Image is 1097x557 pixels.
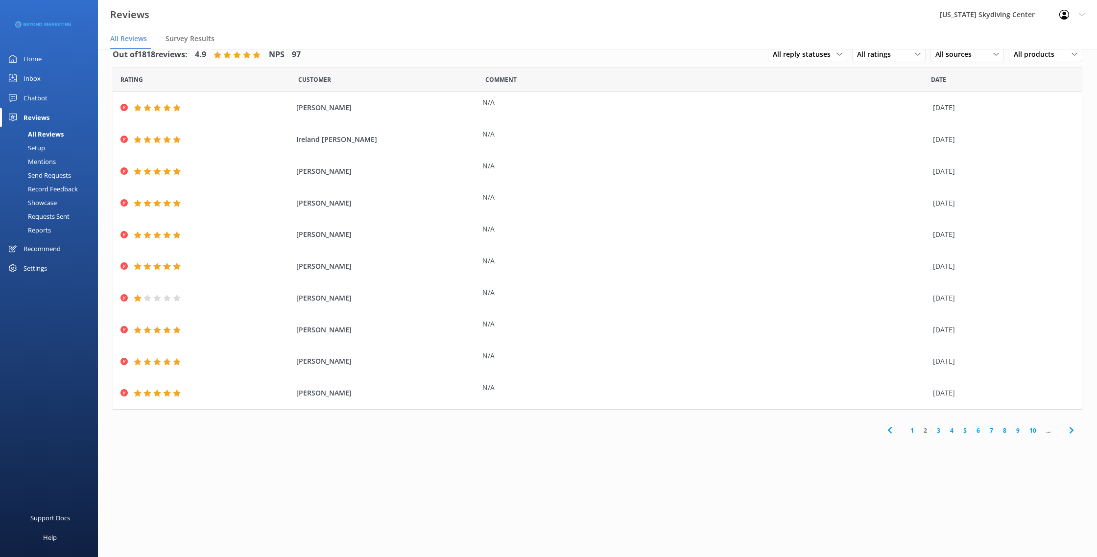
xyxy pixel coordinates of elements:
span: All Reviews [110,34,147,44]
a: Record Feedback [6,182,98,196]
div: Reviews [24,108,49,127]
div: Inbox [24,69,41,88]
div: Setup [6,141,45,155]
a: Showcase [6,196,98,209]
span: All ratings [857,49,897,60]
h4: 97 [292,48,301,61]
div: [DATE] [933,229,1070,240]
div: Settings [24,258,47,278]
div: N/A [482,255,928,266]
div: Recommend [24,239,61,258]
span: Date [120,75,143,84]
h4: 4.9 [195,48,206,61]
span: [PERSON_NAME] [296,102,477,113]
span: [PERSON_NAME] [296,325,477,335]
div: N/A [482,161,928,171]
div: N/A [482,287,928,298]
div: Showcase [6,196,57,209]
span: All products [1014,49,1060,60]
div: N/A [482,192,928,203]
div: [DATE] [933,356,1070,367]
a: 10 [1025,426,1041,435]
div: [DATE] [933,261,1070,272]
a: 3 [932,426,945,435]
span: Date [931,75,946,84]
div: Support Docs [30,508,70,528]
span: Question [485,75,517,84]
span: [PERSON_NAME] [296,388,477,398]
div: N/A [482,129,928,139]
div: Requests Sent [6,209,70,223]
span: Ireland [PERSON_NAME] [296,134,477,145]
span: [PERSON_NAME] [296,229,477,240]
div: [DATE] [933,293,1070,303]
a: Setup [6,141,98,155]
div: [DATE] [933,166,1070,177]
div: N/A [482,224,928,234]
span: All sources [935,49,978,60]
span: [PERSON_NAME] [296,166,477,177]
a: 2 [919,426,932,435]
div: Send Requests [6,168,71,182]
h3: Reviews [110,7,149,23]
a: 9 [1011,426,1025,435]
span: [PERSON_NAME] [296,356,477,367]
div: [DATE] [933,102,1070,113]
span: Survey Results [166,34,215,44]
span: All reply statuses [773,49,836,60]
div: N/A [482,350,928,361]
img: 3-1676954853.png [15,21,71,28]
div: Help [43,528,57,547]
div: Reports [6,223,51,237]
a: Reports [6,223,98,237]
a: Mentions [6,155,98,168]
span: ... [1041,426,1055,435]
div: Mentions [6,155,56,168]
a: 4 [945,426,958,435]
div: Home [24,49,42,69]
a: 6 [972,426,985,435]
h4: NPS [269,48,285,61]
div: N/A [482,382,928,393]
a: 1 [906,426,919,435]
div: All Reviews [6,127,64,141]
span: [PERSON_NAME] [296,261,477,272]
div: [DATE] [933,325,1070,335]
span: [PERSON_NAME] [296,198,477,209]
div: N/A [482,97,928,108]
div: Chatbot [24,88,48,108]
h4: Out of 1818 reviews: [113,48,188,61]
a: 8 [998,426,1011,435]
div: [DATE] [933,388,1070,398]
a: All Reviews [6,127,98,141]
a: 7 [985,426,998,435]
div: Record Feedback [6,182,78,196]
a: Send Requests [6,168,98,182]
span: [PERSON_NAME] [296,293,477,303]
div: [DATE] [933,198,1070,209]
div: N/A [482,319,928,329]
div: [DATE] [933,134,1070,145]
a: Requests Sent [6,209,98,223]
span: Date [298,75,331,84]
a: 5 [958,426,972,435]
